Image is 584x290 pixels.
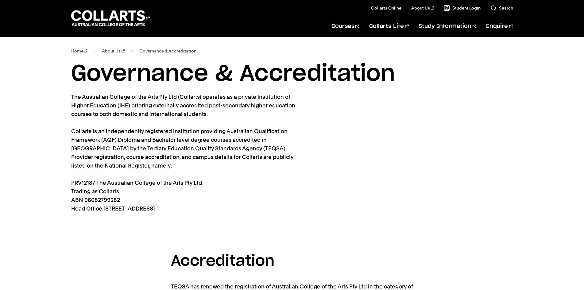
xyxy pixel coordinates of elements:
[71,93,295,213] p: The Australian College of the Arts Pty Ltd (Collarts) operates as a private Institution of Higher...
[411,5,434,11] a: About Us
[369,16,409,37] a: Collarts Life
[171,250,413,273] h3: Accreditation
[71,47,87,55] a: Home
[139,47,196,55] span: Governance & Accreditation
[71,10,150,27] div: Go to homepage
[331,16,359,37] a: Courses
[490,5,513,11] a: Search
[486,16,513,37] a: Enquire
[444,5,481,11] a: Student Login
[71,60,513,88] h1: Governance & Accreditation
[102,47,125,55] a: About Us
[371,5,401,11] a: Collarts Online
[419,16,476,37] a: Study Information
